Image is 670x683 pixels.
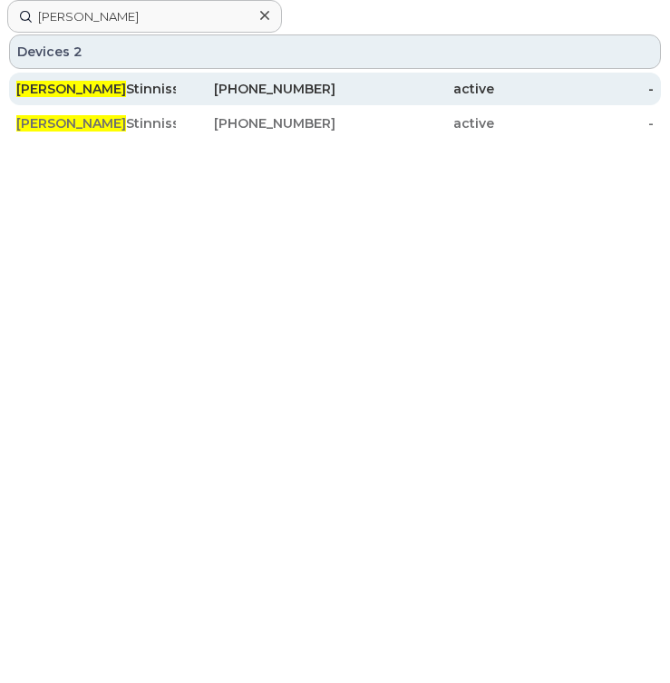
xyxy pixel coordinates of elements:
[16,80,176,98] div: Stinnissen
[9,73,661,105] a: [PERSON_NAME]Stinnissen[PHONE_NUMBER]active-
[335,80,495,98] div: active
[494,80,654,98] div: -
[9,107,661,140] a: [PERSON_NAME]Stinnissen Ipads[PHONE_NUMBER]active-
[16,81,126,97] span: [PERSON_NAME]
[176,114,335,132] div: [PHONE_NUMBER]
[176,80,335,98] div: [PHONE_NUMBER]
[16,115,126,132] span: [PERSON_NAME]
[16,114,176,132] div: Stinnissen Ipads
[494,114,654,132] div: -
[335,114,495,132] div: active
